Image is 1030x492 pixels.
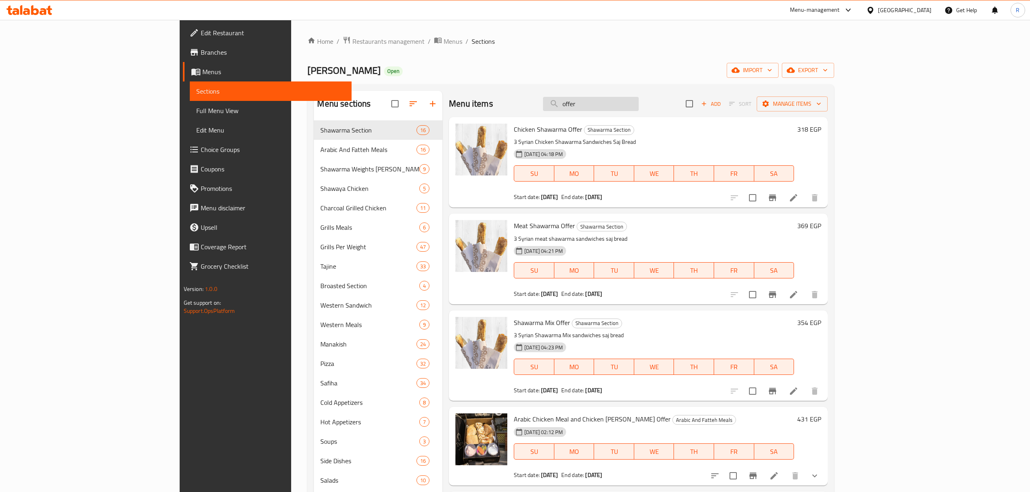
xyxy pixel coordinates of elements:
span: 24 [417,340,429,348]
a: Grocery Checklist [183,257,352,276]
button: TH [674,262,714,278]
span: Select section [681,95,698,112]
span: 16 [417,457,429,465]
div: Shawarma Section16 [314,120,442,140]
span: MO [558,265,591,276]
span: Shawarma Section [572,319,622,328]
span: Sections [196,86,345,96]
button: FR [714,443,754,460]
button: SA [754,165,794,182]
div: Cold Appetizers8 [314,393,442,412]
span: Select all sections [386,95,403,112]
a: Promotions [183,179,352,198]
span: 16 [417,146,429,154]
span: 5 [420,185,429,193]
button: TH [674,165,714,182]
div: Charcoal Grilled Chicken [320,203,416,213]
span: [DATE] 04:18 PM [521,150,566,158]
div: items [419,184,429,193]
a: Menus [434,36,462,47]
span: SU [517,168,551,180]
span: 3 [420,438,429,445]
span: TU [597,265,631,276]
h6: 354 EGP [797,317,821,328]
div: Cold Appetizers [320,398,419,407]
button: TU [594,443,634,460]
span: FR [717,168,751,180]
div: Tajine33 [314,257,442,276]
span: Pizza [320,359,416,368]
button: Add section [423,94,442,113]
span: Shawaya Chicken [320,184,419,193]
span: Restaurants management [352,36,425,46]
img: Meat Shawarma Offer [455,220,507,272]
button: MO [554,359,594,375]
button: WE [634,262,674,278]
span: Arabic And Fatteh Meals [673,415,736,425]
div: items [419,436,429,446]
div: items [416,475,429,485]
span: Menu disclaimer [201,203,345,213]
b: [DATE] [585,385,602,396]
div: items [416,339,429,349]
button: SU [514,165,554,182]
span: SA [757,446,791,458]
div: Shawarma Section [577,222,627,231]
button: delete [785,466,805,486]
span: Coupons [201,164,345,174]
span: Select to update [744,189,761,206]
span: Menus [444,36,462,46]
a: Restaurants management [343,36,425,47]
span: SA [757,168,791,180]
span: Broasted Section [320,281,419,291]
button: MO [554,262,594,278]
li: / [428,36,431,46]
span: TH [677,446,711,458]
span: Arabic And Fatteh Meals [320,145,416,154]
a: Choice Groups [183,140,352,159]
a: Sections [190,81,352,101]
span: Grills Per Weight [320,242,416,252]
span: Open [384,68,403,75]
span: 1.0.0 [205,284,217,294]
span: [DATE] 04:23 PM [521,344,566,351]
b: [DATE] [541,192,558,202]
span: Full Menu View [196,106,345,116]
span: MO [558,361,591,373]
div: items [416,125,429,135]
span: TH [677,361,711,373]
div: Shawarma Section [320,125,416,135]
button: SU [514,443,554,460]
span: WE [637,168,671,180]
span: Add item [698,98,724,110]
span: 9 [420,165,429,173]
div: items [416,261,429,271]
span: 34 [417,379,429,387]
div: Side Dishes16 [314,451,442,471]
div: Open [384,66,403,76]
span: Coverage Report [201,242,345,252]
span: Sections [472,36,495,46]
h2: Menu items [449,98,493,110]
span: Safiha [320,378,416,388]
a: Coverage Report [183,237,352,257]
span: Meat Shawarma Offer [514,220,575,232]
div: Grills Per Weight47 [314,237,442,257]
img: Arabic Chicken Meal and Chicken Maria Offer [455,413,507,465]
span: 6 [420,224,429,231]
button: delete [805,188,824,207]
a: Edit Menu [190,120,352,140]
span: Side Dishes [320,456,416,466]
span: Chicken Shawarma Offer [514,123,582,135]
b: [DATE] [541,385,558,396]
h6: 431 EGP [797,413,821,425]
span: Shawarma Weights [PERSON_NAME] [320,164,419,174]
a: Edit menu item [789,193,798,203]
button: WE [634,165,674,182]
span: 12 [417,302,429,309]
span: Edit Restaurant [201,28,345,38]
li: / [466,36,468,46]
